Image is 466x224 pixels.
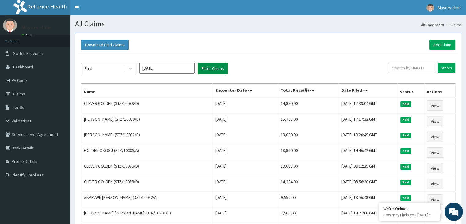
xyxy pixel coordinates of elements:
td: [DATE] 13:20:49 GMT [339,129,397,145]
div: Chat with us now [32,34,103,42]
h1: All Claims [75,20,461,28]
span: We're online! [36,71,85,133]
td: 15,708.00 [278,114,339,129]
a: View [427,179,443,189]
a: View [427,132,443,142]
td: [DATE] [213,160,278,176]
th: Actions [424,84,455,98]
td: 18,860.00 [278,145,339,160]
td: CLEVER GOLDEN (STZ/10089/D) [81,176,213,192]
td: [DATE] [213,145,278,160]
div: We're Online! [383,206,435,211]
span: Paid [400,180,411,185]
td: 14,880.00 [278,98,339,114]
td: [DATE] 17:39:04 GMT [339,98,397,114]
td: [PERSON_NAME] (STZ/10032/B) [81,129,213,145]
img: User Image [426,4,434,12]
a: View [427,163,443,173]
th: Status [397,84,424,98]
span: Claims [13,91,25,97]
td: [DATE] [213,176,278,192]
th: Total Price(₦) [278,84,339,98]
li: Claims [445,22,461,27]
td: [PERSON_NAME] [PERSON_NAME] (BTR/10208/C) [81,207,213,223]
img: User Image [3,18,17,32]
a: Online [21,33,36,38]
input: Search by HMO ID [388,63,435,73]
img: d_794563401_company_1708531726252_794563401 [11,31,25,46]
span: Mayors clinic [438,5,461,10]
button: Filter Claims [198,63,228,74]
p: Mayors clinic [21,25,52,30]
td: [DATE] [213,129,278,145]
input: Search [438,63,455,73]
span: Switch Providers [13,51,44,56]
span: Paid [400,195,411,201]
td: [DATE] [213,98,278,114]
td: 13,088.00 [278,160,339,176]
div: Minimize live chat window [100,3,115,18]
td: GOLDEN OKOSU (STZ/10089/A) [81,145,213,160]
span: Paid [400,117,411,122]
td: [DATE] 13:56:48 GMT [339,192,397,207]
td: [DATE] 08:56:20 GMT [339,176,397,192]
p: How may I help you today? [383,212,435,218]
td: [DATE] 17:17:32 GMT [339,114,397,129]
span: Paid [400,164,411,169]
td: [DATE] 14:21:06 GMT [339,207,397,223]
a: View [427,100,443,111]
td: [DATE] [213,207,278,223]
span: Dashboard [13,64,33,70]
th: Encounter Date [213,84,278,98]
td: [PERSON_NAME] (STZ/10089/B) [81,114,213,129]
a: View [427,116,443,126]
td: 7,560.00 [278,207,339,223]
td: [DATE] [213,114,278,129]
a: View [427,147,443,158]
td: 13,000.00 [278,129,339,145]
button: Download Paid Claims [81,40,129,50]
a: View [427,194,443,205]
span: Paid [400,148,411,154]
div: Paid [85,65,92,71]
td: 14,294.00 [278,176,339,192]
a: Add Claim [429,40,455,50]
span: Paid [400,101,411,107]
a: Dashboard [421,22,444,27]
td: [DATE] 09:12:29 GMT [339,160,397,176]
th: Date Filed [339,84,397,98]
td: [DATE] 14:46:42 GMT [339,145,397,160]
span: Paid [400,133,411,138]
td: 9,552.00 [278,192,339,207]
td: CLEVER GOLDEN (STZ/10089/D) [81,160,213,176]
span: Tariffs [13,105,24,110]
td: [DATE] [213,192,278,207]
td: CLEVER GOLDEN (STZ/10089/D) [81,98,213,114]
textarea: Type your message and hit 'Enter' [3,155,117,176]
input: Select Month and Year [139,63,195,74]
td: AKPEVWE [PERSON_NAME] (DST/10032/A) [81,192,213,207]
th: Name [81,84,213,98]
